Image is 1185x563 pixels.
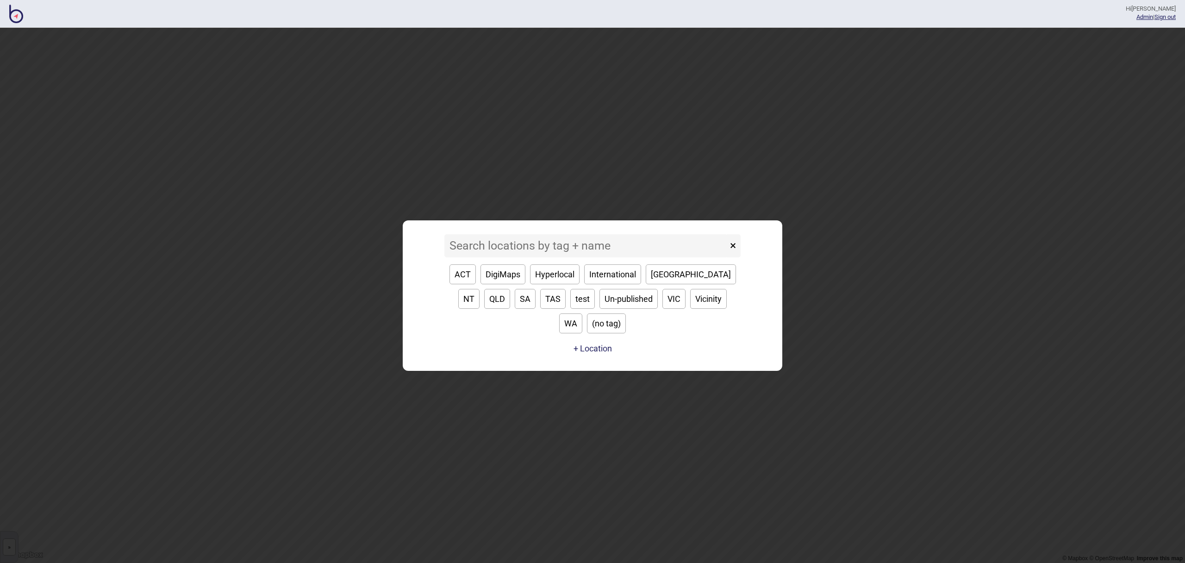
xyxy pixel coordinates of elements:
[540,289,566,309] button: TAS
[530,264,580,284] button: Hyperlocal
[484,289,510,309] button: QLD
[9,5,23,23] img: BindiMaps CMS
[559,313,582,333] button: WA
[690,289,727,309] button: Vicinity
[662,289,686,309] button: VIC
[1154,13,1176,20] button: Sign out
[480,264,525,284] button: DigiMaps
[449,264,476,284] button: ACT
[570,289,595,309] button: test
[444,234,728,257] input: Search locations by tag + name
[599,289,658,309] button: Un-published
[515,289,536,309] button: SA
[571,340,614,357] a: + Location
[587,313,626,333] button: (no tag)
[1126,5,1176,13] div: Hi [PERSON_NAME]
[1136,13,1154,20] span: |
[574,344,612,353] button: + Location
[1136,13,1153,20] a: Admin
[458,289,480,309] button: NT
[584,264,641,284] button: International
[725,234,741,257] button: ×
[646,264,736,284] button: [GEOGRAPHIC_DATA]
